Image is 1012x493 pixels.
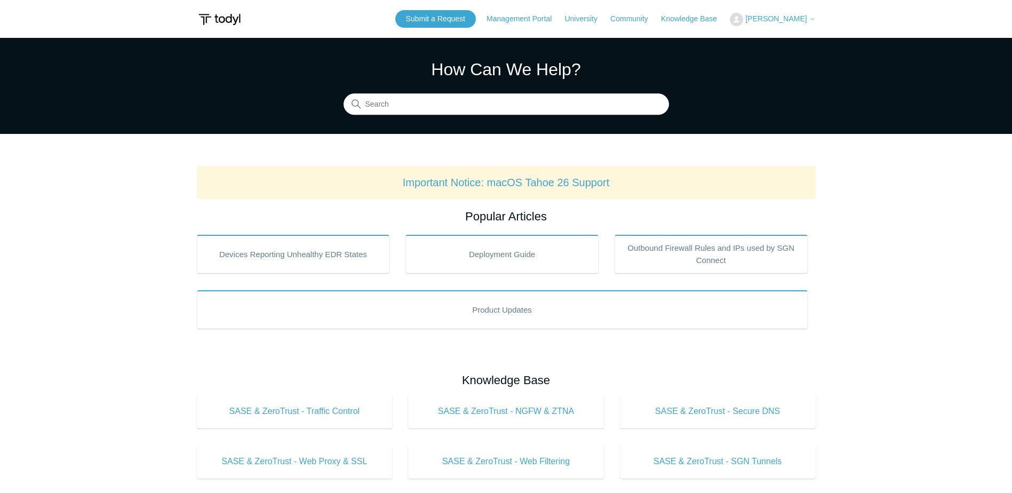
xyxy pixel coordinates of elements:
a: SASE & ZeroTrust - Web Filtering [408,444,604,479]
a: SASE & ZeroTrust - Web Proxy & SSL [197,444,393,479]
h2: Popular Articles [197,208,816,225]
img: Todyl Support Center Help Center home page [197,10,242,29]
span: SASE & ZeroTrust - Traffic Control [213,405,377,418]
input: Search [344,94,669,115]
a: SASE & ZeroTrust - Secure DNS [620,394,816,428]
a: Management Portal [487,13,562,25]
a: University [564,13,608,25]
a: SASE & ZeroTrust - SGN Tunnels [620,444,816,479]
span: SASE & ZeroTrust - Secure DNS [636,405,800,418]
span: SASE & ZeroTrust - NGFW & ZTNA [424,405,588,418]
h1: How Can We Help? [344,57,669,82]
a: Community [610,13,659,25]
span: [PERSON_NAME] [745,14,807,23]
a: Devices Reporting Unhealthy EDR States [197,235,390,273]
a: Product Updates [197,290,808,329]
a: Deployment Guide [405,235,599,273]
a: Submit a Request [395,10,476,28]
a: SASE & ZeroTrust - Traffic Control [197,394,393,428]
span: SASE & ZeroTrust - SGN Tunnels [636,455,800,468]
a: SASE & ZeroTrust - NGFW & ZTNA [408,394,604,428]
a: Important Notice: macOS Tahoe 26 Support [403,177,610,188]
span: SASE & ZeroTrust - Web Filtering [424,455,588,468]
h2: Knowledge Base [197,371,816,389]
button: [PERSON_NAME] [730,13,815,26]
a: Outbound Firewall Rules and IPs used by SGN Connect [615,235,808,273]
a: Knowledge Base [661,13,728,25]
span: SASE & ZeroTrust - Web Proxy & SSL [213,455,377,468]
